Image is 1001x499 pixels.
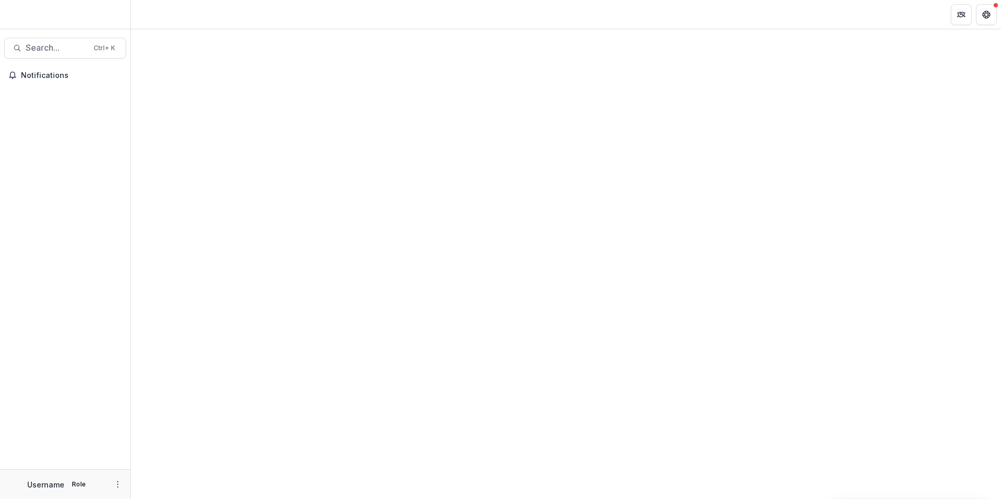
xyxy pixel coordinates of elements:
button: Notifications [4,67,126,84]
button: Get Help [976,4,997,25]
span: Notifications [21,71,122,80]
nav: breadcrumb [135,7,180,22]
span: Search... [26,43,87,53]
button: More [112,478,124,491]
p: Username [27,479,64,490]
p: Role [69,480,89,489]
button: Search... [4,38,126,59]
div: Ctrl + K [92,42,117,54]
button: Partners [951,4,972,25]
